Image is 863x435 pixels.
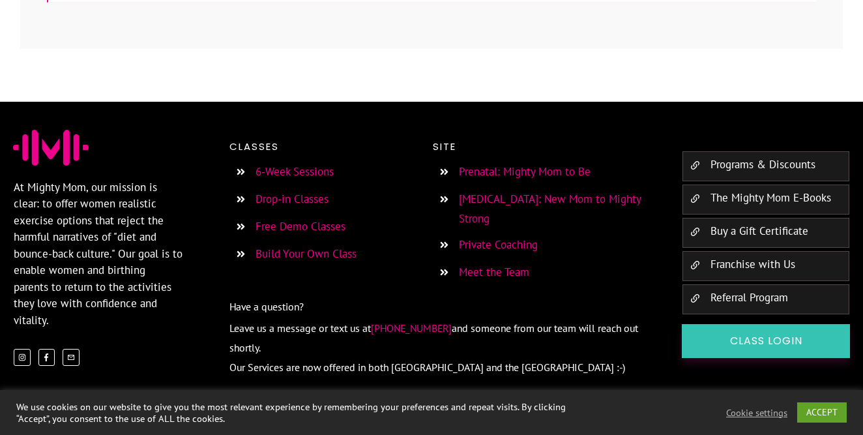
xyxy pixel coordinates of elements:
a: Cookie settings [726,407,787,419]
span: and someone from our team will reach out shortly. [229,322,638,354]
p: Site [433,138,655,155]
a: [MEDICAL_DATA]: New Mom to Mighty Strong [459,192,641,226]
a: Build Your Own Class [256,247,357,261]
span: Class Login [698,334,834,348]
a: Franchise with Us [710,257,795,271]
a: [PHONE_NUMBER] [371,320,452,335]
a: Free Demo Classes [256,219,345,233]
a: The Mighty Mom E-Books [710,190,831,205]
a: Private Coaching [459,237,538,252]
span: [PHONE_NUMBER] [371,322,452,335]
span: Leave us a message or text us at [229,322,371,335]
p: At Mighty Mom, our mission is clear: to offer women realistic exercise options that reject the ha... [14,179,183,329]
a: Drop-in Classes [256,192,329,206]
p: Classes [229,138,422,155]
div: We use cookies on our website to give you the most relevant experience by remembering your prefer... [16,401,598,425]
a: ACCEPT [797,402,847,423]
a: 6-Week Sessions [256,164,334,179]
a: Programs & Discounts [710,157,815,172]
span: Our Services are now offered in both [GEOGRAPHIC_DATA] and the [GEOGRAPHIC_DATA] :-) [229,361,625,374]
img: Favicon Jessica Sennet Mighty Mom Prenatal Postpartum Mom & Baby Fitness Programs Toronto Ontario... [13,130,89,165]
span: Have a question? [229,300,304,313]
a: Class Login [682,324,850,358]
a: Buy a Gift Certificate [710,224,808,238]
a: Meet the Team [459,265,529,279]
a: Prenatal: Mighty Mom to Be [459,164,591,179]
a: Referral Program [710,290,788,305]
